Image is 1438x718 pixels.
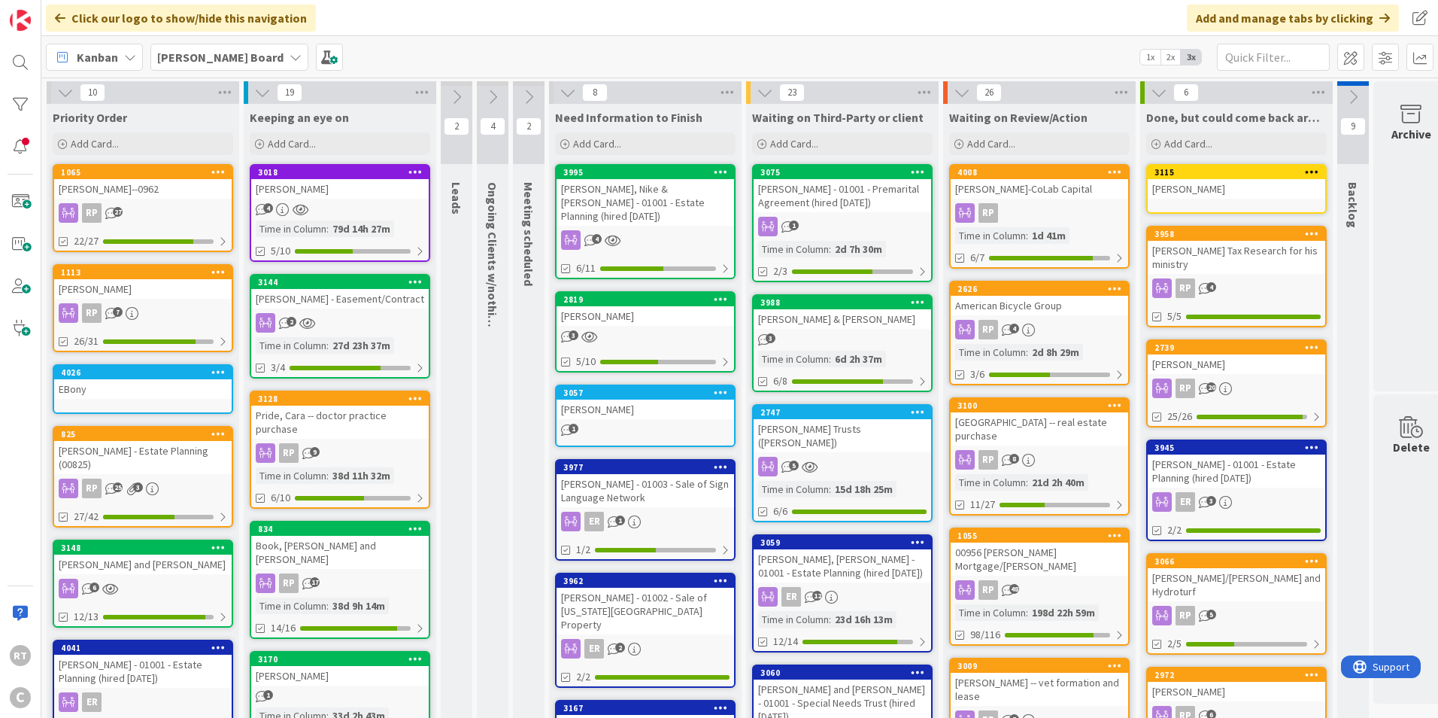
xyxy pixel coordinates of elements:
div: 2747[PERSON_NAME] Trusts ([PERSON_NAME]) [754,406,931,452]
span: 2/3 [773,263,787,279]
span: 6/11 [576,260,596,276]
div: 3995 [563,167,734,178]
div: 3945[PERSON_NAME] - 01001 - Estate Planning (hired [DATE]) [1148,441,1325,488]
span: 25/26 [1167,409,1192,424]
span: : [829,351,831,367]
div: [PERSON_NAME]/[PERSON_NAME] and Hydroturf [1148,568,1325,601]
span: : [326,221,329,237]
div: RP [54,303,232,323]
div: 38d 11h 32m [329,467,394,484]
a: 4026EBony [53,364,233,414]
span: 2 [615,643,625,653]
div: RP [251,573,429,593]
div: RP [1176,379,1195,398]
span: 25 [113,482,123,492]
div: Click our logo to show/hide this navigation [46,5,316,32]
div: RP [951,320,1128,339]
div: RP [1176,278,1195,298]
div: 3115[PERSON_NAME] [1148,166,1325,199]
a: 3018[PERSON_NAME]Time in Column:79d 14h 27m5/10 [250,164,430,262]
div: [PERSON_NAME]--0962 [54,179,232,199]
div: RP [951,580,1128,600]
div: 105500956 [PERSON_NAME] Mortgage/[PERSON_NAME] [951,529,1128,576]
span: 8 [1009,454,1019,464]
div: RP [279,443,299,463]
div: [PERSON_NAME] [251,179,429,199]
a: 3958[PERSON_NAME] Tax Research for his ministryRP5/5 [1146,226,1327,327]
span: Support [32,2,68,20]
span: 1 [615,516,625,525]
div: 2972 [1148,668,1325,682]
div: 3945 [1148,441,1325,455]
div: 2747 [754,406,931,419]
div: [PERSON_NAME] [557,306,734,326]
a: 3148[PERSON_NAME] and [PERSON_NAME]12/13 [53,540,233,628]
div: 3148[PERSON_NAME] and [PERSON_NAME] [54,541,232,574]
div: ER [754,587,931,607]
span: 6/7 [970,250,984,266]
div: RP [1176,606,1195,625]
div: 3018 [251,166,429,179]
div: 3148 [54,541,232,555]
a: 834Book, [PERSON_NAME] and [PERSON_NAME]RPTime in Column:38d 9h 14m14/16 [250,521,430,639]
div: 3059[PERSON_NAME], [PERSON_NAME] - 01001 - Estate Planning (hired [DATE]) [754,536,931,583]
a: 3995[PERSON_NAME], Nike & [PERSON_NAME] - 01001 - Estate Planning (hired [DATE])6/11 [555,164,736,279]
div: 3018 [258,167,429,178]
div: 3167 [563,703,734,713]
span: 2/5 [1167,636,1182,652]
span: : [829,241,831,257]
a: 1065[PERSON_NAME]--0962RP22/27 [53,164,233,252]
div: RP [1148,278,1325,298]
div: 3962 [557,574,734,588]
div: RP [978,580,998,600]
div: 3977 [563,462,734,473]
div: 3958 [1148,227,1325,241]
div: RP [951,450,1128,470]
span: 1/2 [576,542,590,558]
div: 1065 [61,167,232,178]
a: 2819[PERSON_NAME]5/10 [555,291,736,373]
span: 9 [310,447,320,457]
div: 3066[PERSON_NAME]/[PERSON_NAME] and Hydroturf [1148,555,1325,601]
div: EBony [54,379,232,399]
div: [PERSON_NAME], Nike & [PERSON_NAME] - 01001 - Estate Planning (hired [DATE]) [557,179,734,226]
div: 3059 [760,537,931,548]
a: 2626American Bicycle GroupRPTime in Column:2d 8h 29m3/6 [949,281,1130,385]
div: 4026EBony [54,366,232,399]
div: 3962 [563,576,734,586]
div: [PERSON_NAME] [557,400,734,419]
div: 3075 [760,167,931,178]
div: 4041 [54,641,232,655]
span: 14/16 [271,620,296,636]
div: 3018[PERSON_NAME] [251,166,429,199]
span: 5/10 [576,354,596,370]
div: [PERSON_NAME] [251,666,429,686]
span: 27 [113,207,123,217]
div: 2626American Bicycle Group [951,282,1128,315]
span: 17 [310,577,320,587]
span: 3 [569,330,578,340]
div: 3170[PERSON_NAME] [251,653,429,686]
a: 4008[PERSON_NAME]-CoLab CapitalRPTime in Column:1d 41m6/7 [949,164,1130,269]
div: ER [781,587,801,607]
div: 4008 [957,167,1128,178]
div: ER [54,692,232,712]
div: RP [82,479,102,498]
span: 3 [1206,496,1216,506]
div: RP [82,203,102,223]
span: Add Card... [1164,137,1212,151]
div: 3100 [951,399,1128,412]
div: 1065 [54,166,232,179]
div: 3100 [957,400,1128,411]
span: 26/31 [74,333,99,349]
span: 3/4 [271,360,285,376]
div: 2d 7h 30m [831,241,886,257]
div: 825 [61,429,232,440]
span: 4 [263,203,273,213]
div: 3100[GEOGRAPHIC_DATA] -- real estate purchase [951,399,1128,446]
span: 3 [766,333,775,343]
div: Time in Column [758,351,829,367]
div: Time in Column [955,344,1026,361]
div: Time in Column [758,241,829,257]
span: 2/2 [1167,522,1182,538]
